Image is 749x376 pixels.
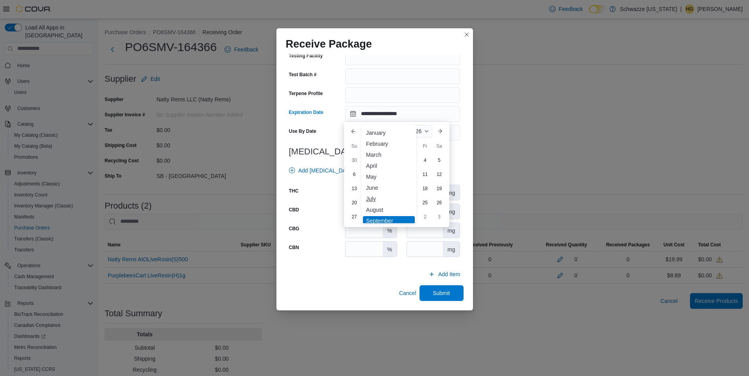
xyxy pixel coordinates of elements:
button: Previous Month [347,125,360,138]
div: day-2 [419,211,431,223]
span: Cancel [399,289,416,297]
button: Closes this modal window [462,30,471,39]
div: day-20 [348,196,361,209]
div: February [363,139,415,149]
div: January [363,128,415,138]
button: Cancel [396,285,420,301]
button: Add [MEDICAL_DATA] [286,163,357,178]
div: day-5 [433,154,445,167]
h3: [MEDICAL_DATA] [289,147,460,156]
div: % [383,242,397,257]
div: Su [348,140,361,152]
span: Submit [433,289,450,297]
div: day-12 [433,168,445,181]
label: CBG [289,226,300,232]
div: Fr [419,140,431,152]
div: day-26 [433,196,445,209]
div: mg [443,185,460,200]
button: Submit [420,285,464,301]
div: July [363,194,415,204]
div: June [363,183,415,193]
label: Use By Date [289,128,317,134]
span: Add Item [438,270,460,278]
div: day-27 [348,211,361,223]
button: Next month [434,125,446,138]
label: Testing Facility [289,53,323,59]
label: Test Batch # [289,72,317,78]
div: day-4 [419,154,431,167]
div: Sa [433,140,445,152]
div: May [363,172,415,182]
div: March [363,150,415,160]
div: day-13 [348,182,361,195]
div: mg [443,223,460,238]
div: mg [443,242,460,257]
div: day-30 [348,154,361,167]
label: THC [289,188,299,194]
label: CBN [289,244,299,251]
span: Add [MEDICAL_DATA] [298,167,354,174]
h1: Receive Package [286,38,372,50]
div: day-3 [433,211,445,223]
input: Press the down key to enter a popover containing a calendar. Press the escape key to close the po... [345,106,460,122]
div: day-11 [419,168,431,181]
div: Button. Open the year selector. 2026 is currently selected. [406,125,432,138]
div: day-18 [419,182,431,195]
label: Expiration Date [289,109,324,116]
div: September [363,216,415,226]
div: mg [443,204,460,219]
div: April [363,161,415,171]
label: CBD [289,207,299,213]
label: Terpene Profile [289,90,323,97]
div: September, 2026 [347,153,446,224]
div: August [363,205,415,215]
button: Add Item [425,266,463,282]
div: day-25 [419,196,431,209]
div: day-19 [433,182,445,195]
div: % [383,223,397,238]
div: day-6 [348,168,361,181]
